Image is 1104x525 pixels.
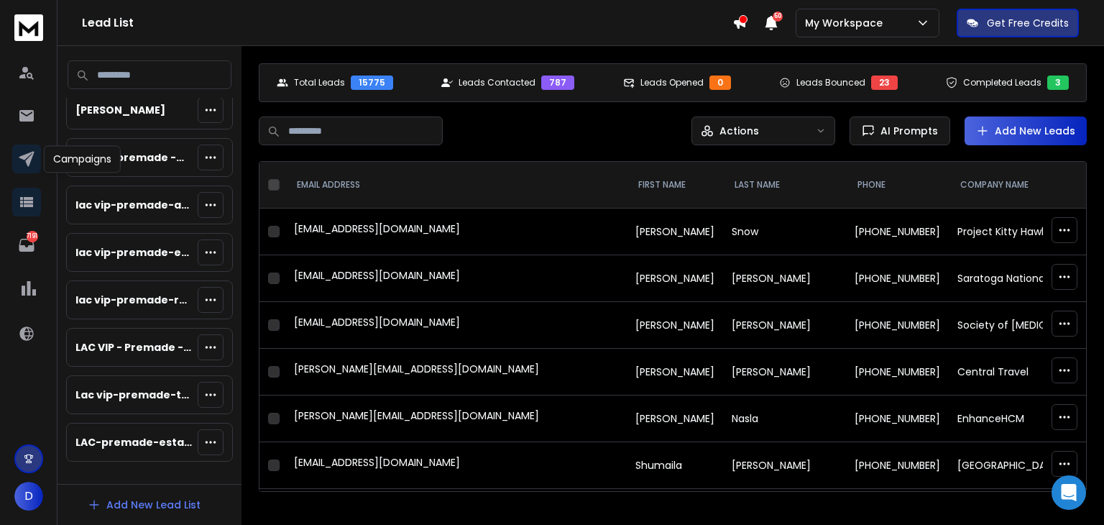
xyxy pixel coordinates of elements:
[14,482,43,511] button: D
[14,14,43,41] img: logo
[871,76,898,90] div: 23
[723,302,846,349] td: [PERSON_NAME]
[723,255,846,302] td: [PERSON_NAME]
[294,315,618,335] div: [EMAIL_ADDRESS][DOMAIN_NAME]
[850,117,950,145] button: AI Prompts
[1052,475,1086,510] div: Open Intercom Messenger
[627,209,723,255] td: [PERSON_NAME]
[75,198,192,212] p: lac vip-premade-asset protection
[949,349,1075,396] td: Central Travel
[846,209,949,255] td: [PHONE_NUMBER]
[723,209,846,255] td: Snow
[75,435,192,449] p: LAC-premade-estate planning & management
[627,349,723,396] td: [PERSON_NAME]
[75,340,192,355] p: LAC VIP - Premade - Retirement Trusts
[541,76,574,90] div: 787
[294,77,345,88] p: Total Leads
[723,442,846,489] td: [PERSON_NAME]
[44,145,121,173] div: Campaigns
[846,442,949,489] td: [PHONE_NUMBER]
[294,268,618,288] div: [EMAIL_ADDRESS][DOMAIN_NAME]
[709,76,731,90] div: 0
[627,442,723,489] td: Shumaila
[976,124,1075,138] a: Add New Leads
[957,9,1079,37] button: Get Free Credits
[75,150,192,165] p: lac vip-premade -wealth preservation
[949,162,1075,209] th: Company Name
[75,245,192,260] p: lac vip-premade-estate planning
[963,77,1041,88] p: Completed Leads
[723,349,846,396] td: [PERSON_NAME]
[294,222,618,242] div: [EMAIL_ADDRESS][DOMAIN_NAME]
[82,14,732,32] h1: Lead List
[846,162,949,209] th: Phone
[796,77,865,88] p: Leads Bounced
[805,16,888,30] p: My Workspace
[949,209,1075,255] td: Project Kitty Hawk
[949,255,1075,302] td: Saratoga National Golf Club
[846,255,949,302] td: [PHONE_NUMBER]
[459,77,535,88] p: Leads Contacted
[294,408,618,429] div: [PERSON_NAME][EMAIL_ADDRESS][DOMAIN_NAME]
[875,124,938,138] span: AI Prompts
[987,16,1069,30] p: Get Free Credits
[949,302,1075,349] td: Society of [MEDICAL_DATA] and Molecular Imaging (SNMMI)
[76,490,212,519] button: Add New Lead List
[719,124,759,138] p: Actions
[12,231,41,260] a: 7191
[627,396,723,442] td: [PERSON_NAME]
[294,362,618,382] div: [PERSON_NAME][EMAIL_ADDRESS][DOMAIN_NAME]
[846,302,949,349] td: [PHONE_NUMBER]
[1047,76,1069,90] div: 3
[723,396,846,442] td: Nasla
[846,349,949,396] td: [PHONE_NUMBER]
[640,77,704,88] p: Leads Opened
[965,117,1087,145] button: Add New Leads
[723,162,846,209] th: LAST NAME
[75,103,165,117] p: [PERSON_NAME]
[294,455,618,475] div: [EMAIL_ADDRESS][DOMAIN_NAME]
[627,302,723,349] td: [PERSON_NAME]
[75,293,192,307] p: lac vip-premade-real estate planning
[846,396,949,442] td: [PHONE_NUMBER]
[285,162,627,209] th: EMAIL ADDRESS
[773,12,783,22] span: 50
[627,162,723,209] th: FIRST NAME
[351,76,393,90] div: 15775
[75,388,192,402] p: Lac vip-premade-tax optimization
[627,255,723,302] td: [PERSON_NAME]
[949,396,1075,442] td: EnhanceHCM
[949,442,1075,489] td: [GEOGRAPHIC_DATA][US_STATE], [GEOGRAPHIC_DATA]
[27,231,38,242] p: 7191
